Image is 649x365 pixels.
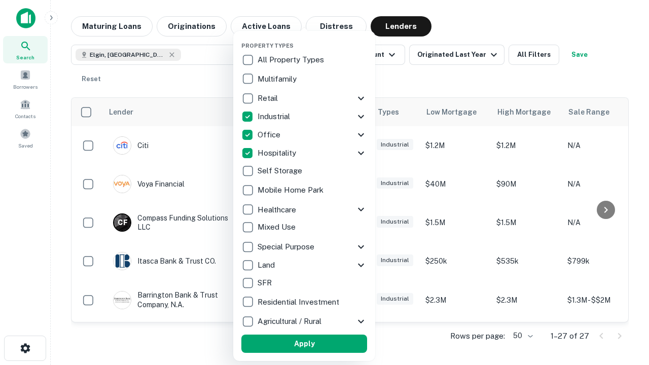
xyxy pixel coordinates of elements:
p: Residential Investment [258,296,341,308]
p: Mobile Home Park [258,184,326,196]
span: Property Types [241,43,294,49]
div: Land [241,256,367,274]
p: Self Storage [258,165,304,177]
div: Retail [241,89,367,107]
p: All Property Types [258,54,326,66]
p: Industrial [258,111,292,123]
p: Hospitality [258,147,298,159]
button: Apply [241,335,367,353]
p: Multifamily [258,73,299,85]
p: Agricultural / Rural [258,315,323,327]
div: Agricultural / Rural [241,312,367,331]
p: Land [258,259,277,271]
div: Industrial [241,107,367,126]
div: Special Purpose [241,238,367,256]
p: SFR [258,277,274,289]
div: Healthcare [241,200,367,218]
div: Hospitality [241,144,367,162]
iframe: Chat Widget [598,251,649,300]
div: Office [241,126,367,144]
p: Healthcare [258,204,298,216]
p: Office [258,129,282,141]
p: Mixed Use [258,221,298,233]
p: Retail [258,92,280,104]
p: Special Purpose [258,241,316,253]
